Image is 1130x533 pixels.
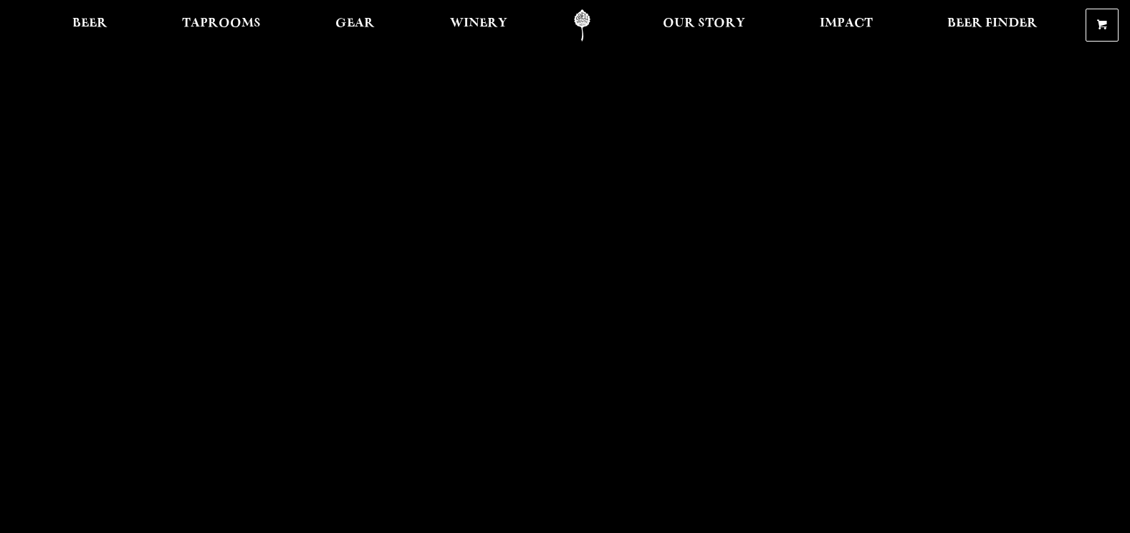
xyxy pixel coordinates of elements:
span: Taprooms [182,18,261,29]
span: Winery [450,18,507,29]
span: Gear [335,18,375,29]
a: Beer [63,9,117,42]
a: Taprooms [173,9,270,42]
a: Our Story [653,9,755,42]
span: Impact [820,18,873,29]
a: Impact [810,9,882,42]
a: Gear [326,9,384,42]
span: Our Story [663,18,745,29]
span: Beer [72,18,107,29]
a: Beer Finder [938,9,1047,42]
span: Beer Finder [947,18,1038,29]
a: Winery [441,9,517,42]
a: Odell Home [555,9,609,42]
